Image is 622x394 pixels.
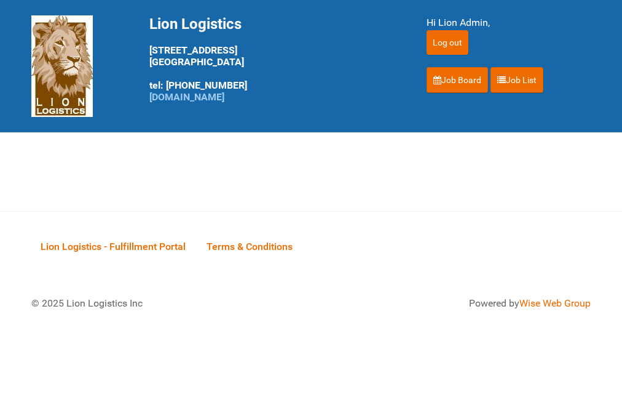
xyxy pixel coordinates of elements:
div: [STREET_ADDRESS] [GEOGRAPHIC_DATA] tel: [PHONE_NUMBER] [149,15,396,103]
span: Terms & Conditions [207,241,293,252]
a: Wise Web Group [519,297,591,309]
div: Powered by [326,296,591,311]
a: Terms & Conditions [197,227,302,265]
a: Job Board [427,67,488,93]
div: © 2025 Lion Logistics Inc [22,287,305,320]
a: Job List [490,67,543,93]
input: Log out [427,30,468,55]
img: Lion Logistics [31,15,93,117]
span: Lion Logistics [149,15,242,33]
a: Lion Logistics - Fulfillment Portal [31,227,195,265]
a: Lion Logistics [31,60,93,71]
a: [DOMAIN_NAME] [149,91,224,103]
span: Lion Logistics - Fulfillment Portal [41,241,186,252]
div: Hi Lion Admin, [427,15,591,30]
